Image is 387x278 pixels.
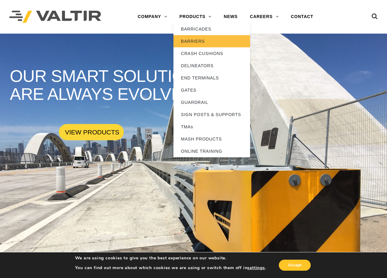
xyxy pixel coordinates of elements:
[132,11,173,23] a: COMPANY
[173,35,250,47] a: BARRIERS
[173,96,250,108] a: GUARDRAIL
[10,67,229,104] rs-layer: OUR SMART SOLUTIONS ARE ALWAYS EVOLVING.
[285,11,319,23] a: CONTACT
[279,260,311,271] button: Accept
[173,72,250,84] a: END TERMINALS
[173,47,250,60] a: CRASH CUSHIONS
[59,124,124,140] a: VIEW PRODUCTS
[173,121,250,133] a: TMAs
[244,11,285,23] a: CAREERS
[9,11,101,23] img: Valtir
[75,265,266,271] p: You can find out more about which cookies we are using or switch them off in .
[173,60,250,72] a: DELINEATORS
[173,23,250,35] a: BARRICADES
[173,11,218,23] a: PRODUCTS
[173,84,250,96] a: GATES
[247,265,265,271] button: settings
[75,255,266,261] p: We are using cookies to give you the best experience on our website.
[173,133,250,145] a: MASH PRODUCTS
[173,108,250,121] a: SIGN POSTS & SUPPORTS
[218,11,244,23] a: NEWS
[173,145,250,157] a: ONLINE TRAINING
